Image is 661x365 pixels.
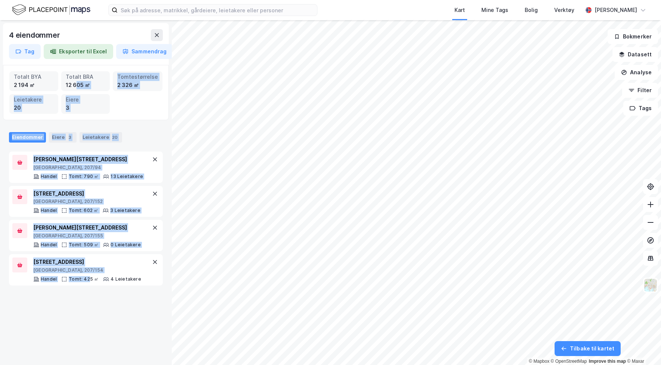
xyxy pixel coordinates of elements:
div: Tomt: 425 ㎡ [69,276,99,282]
div: Handel [41,208,57,213]
button: Analyse [615,65,658,80]
div: 2 326 ㎡ [117,81,158,89]
div: [GEOGRAPHIC_DATA], 207/152 [33,199,140,205]
div: 4 Leietakere [111,276,141,282]
div: Mine Tags [481,6,508,15]
button: Tilbake til kartet [555,341,621,356]
div: 20 [14,104,54,112]
div: 3 [66,104,106,112]
iframe: Chat Widget [624,329,661,365]
a: OpenStreetMap [551,359,587,364]
div: 3 Leietakere [110,208,140,213]
div: 20 [111,134,119,141]
button: Bokmerker [608,29,658,44]
img: Z [643,278,658,292]
button: Datasett [612,47,658,62]
button: Eksporter til Excel [44,44,113,59]
div: Kart [454,6,465,15]
div: [PERSON_NAME][STREET_ADDRESS] [33,223,141,232]
div: [GEOGRAPHIC_DATA], 207/155 [33,233,141,239]
div: 13 Leietakere [111,174,143,180]
div: Tomt: 602 ㎡ [69,208,98,213]
div: 0 Leietakere [111,242,140,248]
div: 2 194 ㎡ [14,81,54,89]
a: Improve this map [589,359,626,364]
div: Totalt BYA [14,73,54,81]
div: [STREET_ADDRESS] [33,258,141,266]
img: logo.f888ab2527a4732fd821a326f86c7f29.svg [12,3,90,16]
div: [PERSON_NAME] [595,6,637,15]
div: Tomt: 790 ㎡ [69,174,99,180]
button: Sammendrag [116,44,173,59]
div: [GEOGRAPHIC_DATA], 207/94 [33,165,143,171]
div: Leietakere [14,96,54,104]
div: Handel [41,174,57,180]
button: Tag [9,44,41,59]
div: [GEOGRAPHIC_DATA], 207/154 [33,267,141,273]
a: Mapbox [529,359,549,364]
div: Tomtestørrelse [117,73,158,81]
div: Eiendommer [9,132,46,143]
input: Søk på adresse, matrikkel, gårdeiere, leietakere eller personer [118,4,317,16]
div: Kontrollprogram for chat [624,329,661,365]
div: [PERSON_NAME][STREET_ADDRESS] [33,155,143,164]
div: Handel [41,276,57,282]
div: Leietakere [80,132,122,143]
div: Eiere [66,96,106,104]
div: Tomt: 509 ㎡ [69,242,99,248]
div: 12 605 ㎡ [66,81,106,89]
button: Filter [622,83,658,98]
div: 4 eiendommer [9,29,62,41]
div: Verktøy [554,6,574,15]
button: Tags [623,101,658,116]
div: Totalt BRA [66,73,106,81]
div: Eiere [49,132,77,143]
div: Bolig [525,6,538,15]
div: Handel [41,242,57,248]
div: [STREET_ADDRESS] [33,189,140,198]
div: 3 [66,134,74,141]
